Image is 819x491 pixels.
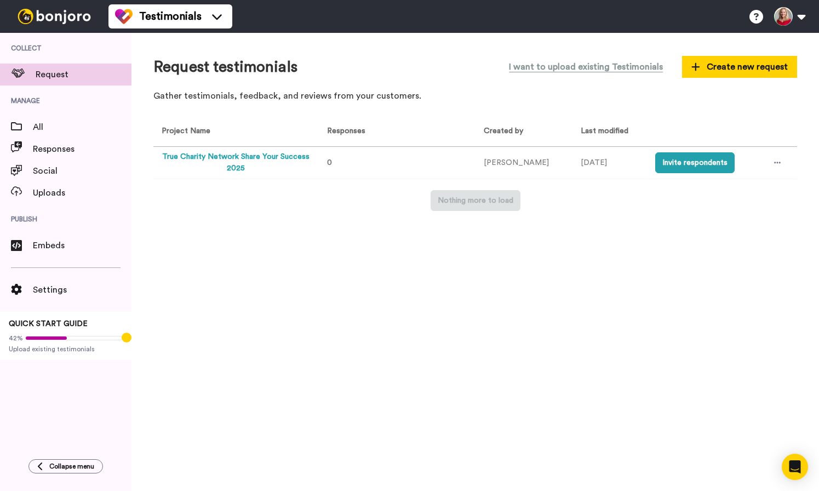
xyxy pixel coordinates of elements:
[153,117,314,147] th: Project Name
[36,68,131,81] span: Request
[28,459,103,473] button: Collapse menu
[33,142,131,156] span: Responses
[153,90,797,102] p: Gather testimonials, feedback, and reviews from your customers.
[49,462,94,471] span: Collapse menu
[153,59,297,76] h1: Request testimonials
[115,8,133,25] img: tm-color.svg
[33,121,131,134] span: All
[33,239,131,252] span: Embeds
[682,56,797,78] button: Create new request
[782,454,808,480] div: Open Intercom Messenger
[572,147,647,179] td: [DATE]
[33,283,131,296] span: Settings
[162,151,310,174] button: True Charity Network Share Your Success 2025
[431,190,520,211] button: Nothing more to load
[501,55,671,79] button: I want to upload existing Testimonials
[323,127,365,135] span: Responses
[122,333,131,342] div: Tooltip anchor
[9,334,23,342] span: 42%
[327,159,332,167] span: 0
[33,164,131,178] span: Social
[33,186,131,199] span: Uploads
[476,117,572,147] th: Created by
[655,152,735,173] button: Invite respondents
[13,9,95,24] img: bj-logo-header-white.svg
[691,60,788,73] span: Create new request
[9,345,123,353] span: Upload existing testimonials
[572,117,647,147] th: Last modified
[509,60,663,73] span: I want to upload existing Testimonials
[139,9,202,24] span: Testimonials
[476,147,572,179] td: [PERSON_NAME]
[9,320,88,328] span: QUICK START GUIDE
